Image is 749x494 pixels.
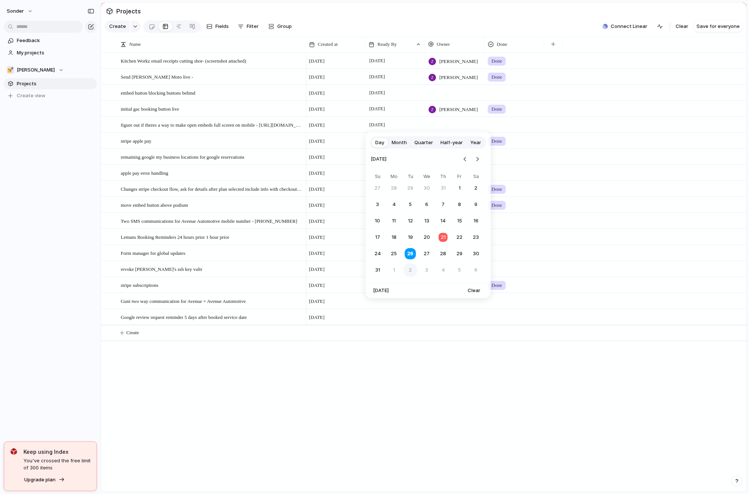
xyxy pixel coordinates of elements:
[420,214,433,228] button: Wednesday, August 13th, 2025
[404,263,417,277] button: Tuesday, September 2nd, 2025
[392,139,407,146] span: Month
[404,198,417,211] button: Tuesday, August 5th, 2025
[472,154,483,164] button: Go to the Next Month
[387,214,401,228] button: Monday, August 11th, 2025
[387,247,401,260] button: Monday, August 25th, 2025
[469,263,483,277] button: Saturday, September 6th, 2025
[371,263,384,277] button: Sunday, August 31st, 2025
[375,139,384,146] span: Day
[420,198,433,211] button: Wednesday, August 6th, 2025
[387,263,401,277] button: Monday, September 1st, 2025
[373,287,389,294] span: [DATE]
[440,139,463,146] span: Half-year
[404,181,417,195] button: Tuesday, July 29th, 2025
[372,137,388,149] button: Day
[436,231,450,244] button: Today, Thursday, August 21st, 2025
[469,173,483,181] th: Saturday
[437,137,467,149] button: Half-year
[436,198,450,211] button: Thursday, August 7th, 2025
[420,247,433,260] button: Wednesday, August 27th, 2025
[469,198,483,211] button: Saturday, August 9th, 2025
[414,139,433,146] span: Quarter
[436,173,450,181] th: Thursday
[371,173,483,277] table: August 2025
[453,247,466,260] button: Friday, August 29th, 2025
[467,137,485,149] button: Year
[420,181,433,195] button: Wednesday, July 30th, 2025
[436,181,450,195] button: Thursday, July 31st, 2025
[371,198,384,211] button: Sunday, August 3rd, 2025
[371,181,384,195] button: Sunday, July 27th, 2025
[465,285,483,296] button: Clear
[453,181,466,195] button: Friday, August 1st, 2025
[387,173,401,181] th: Monday
[387,198,401,211] button: Monday, August 4th, 2025
[436,247,450,260] button: Thursday, August 28th, 2025
[453,198,466,211] button: Friday, August 8th, 2025
[469,231,483,244] button: Saturday, August 23rd, 2025
[453,173,466,181] th: Friday
[404,214,417,228] button: Tuesday, August 12th, 2025
[469,214,483,228] button: Saturday, August 16th, 2025
[436,214,450,228] button: Thursday, August 14th, 2025
[468,287,480,294] span: Clear
[404,173,417,181] th: Tuesday
[371,231,384,244] button: Sunday, August 17th, 2025
[371,247,384,260] button: Sunday, August 24th, 2025
[453,231,466,244] button: Friday, August 22nd, 2025
[404,247,417,260] button: Tuesday, August 26th, 2025, selected
[404,231,417,244] button: Tuesday, August 19th, 2025
[470,139,481,146] span: Year
[371,173,384,181] th: Sunday
[453,263,466,277] button: Friday, September 5th, 2025
[436,263,450,277] button: Thursday, September 4th, 2025
[387,231,401,244] button: Monday, August 18th, 2025
[411,137,437,149] button: Quarter
[387,181,401,195] button: Monday, July 28th, 2025
[420,231,433,244] button: Wednesday, August 20th, 2025
[420,263,433,277] button: Wednesday, September 3rd, 2025
[453,214,466,228] button: Friday, August 15th, 2025
[469,247,483,260] button: Saturday, August 30th, 2025
[469,181,483,195] button: Saturday, August 2nd, 2025
[460,154,470,164] button: Go to the Previous Month
[371,151,386,167] span: [DATE]
[420,173,433,181] th: Wednesday
[388,137,411,149] button: Month
[371,214,384,228] button: Sunday, August 10th, 2025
